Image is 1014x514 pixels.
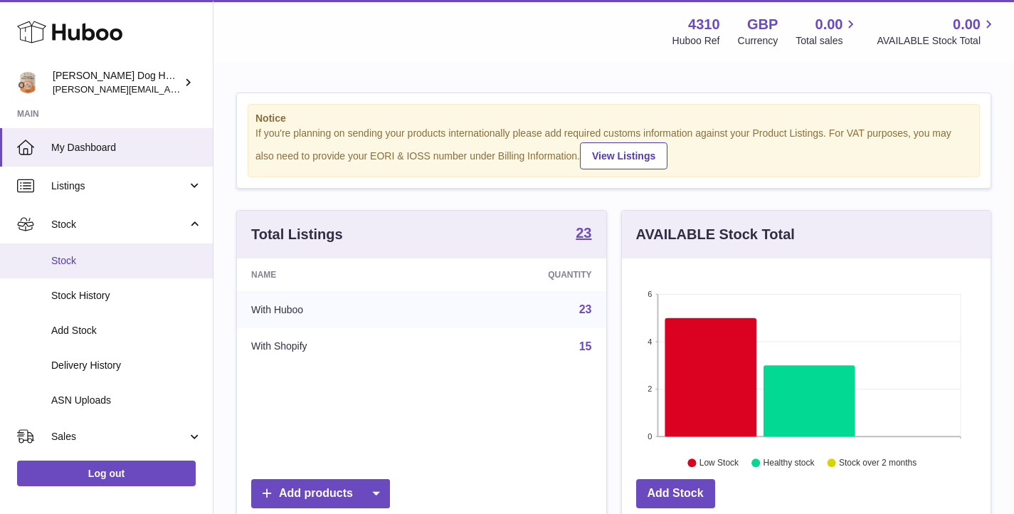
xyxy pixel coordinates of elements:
text: Healthy stock [763,458,815,468]
a: 23 [579,303,592,315]
span: AVAILABLE Stock Total [877,34,997,48]
a: Log out [17,461,196,486]
span: Stock [51,254,202,268]
span: Delivery History [51,359,202,372]
span: 0.00 [953,15,981,34]
text: Stock over 2 months [839,458,917,468]
strong: 23 [576,226,591,240]
strong: GBP [747,15,778,34]
td: With Shopify [237,328,436,365]
div: If you're planning on sending your products internationally please add required customs informati... [255,127,972,169]
span: Add Stock [51,324,202,337]
span: My Dashboard [51,141,202,154]
a: 15 [579,340,592,352]
strong: 4310 [688,15,720,34]
a: 0.00 Total sales [796,15,859,48]
span: Listings [51,179,187,193]
span: Stock History [51,289,202,303]
text: 4 [648,337,652,346]
td: With Huboo [237,291,436,328]
th: Name [237,258,436,291]
a: Add Stock [636,479,715,508]
h3: AVAILABLE Stock Total [636,225,795,244]
div: Huboo Ref [672,34,720,48]
a: View Listings [580,142,667,169]
a: 23 [576,226,591,243]
text: Low Stock [699,458,739,468]
span: Sales [51,430,187,444]
span: Total sales [796,34,859,48]
span: [PERSON_NAME][EMAIL_ADDRESS][DOMAIN_NAME] [53,83,285,95]
span: Stock [51,218,187,231]
div: [PERSON_NAME] Dog House [53,69,181,96]
text: 0 [648,432,652,441]
span: 0.00 [815,15,843,34]
div: Currency [738,34,778,48]
a: 0.00 AVAILABLE Stock Total [877,15,997,48]
h3: Total Listings [251,225,343,244]
th: Quantity [436,258,606,291]
strong: Notice [255,112,972,125]
text: 2 [648,384,652,393]
span: ASN Uploads [51,394,202,407]
img: toby@hackneydoghouse.com [17,72,38,93]
text: 6 [648,290,652,298]
a: Add products [251,479,390,508]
